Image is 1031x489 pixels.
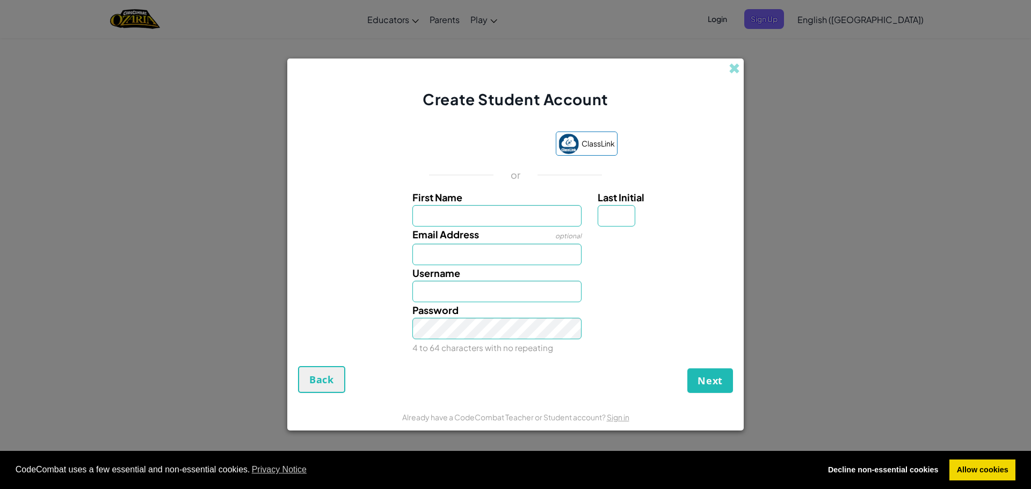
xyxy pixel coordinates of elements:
[298,366,345,393] button: Back
[949,459,1015,481] a: allow cookies
[687,368,733,393] button: Next
[412,267,460,279] span: Username
[412,342,553,353] small: 4 to 64 characters with no repeating
[412,191,462,203] span: First Name
[582,136,615,151] span: ClassLink
[402,412,607,422] span: Already have a CodeCombat Teacher or Student account?
[698,374,723,387] span: Next
[412,228,479,240] span: Email Address
[16,462,812,478] span: CodeCombat uses a few essential and non-essential cookies.
[598,191,644,203] span: Last Initial
[821,459,946,481] a: deny cookies
[558,134,579,154] img: classlink-logo-small.png
[511,169,521,181] p: or
[423,90,608,108] span: Create Student Account
[412,304,459,316] span: Password
[607,412,629,422] a: Sign in
[250,462,309,478] a: learn more about cookies
[555,232,582,240] span: optional
[309,373,334,386] span: Back
[409,133,550,156] iframe: Sign in with Google Button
